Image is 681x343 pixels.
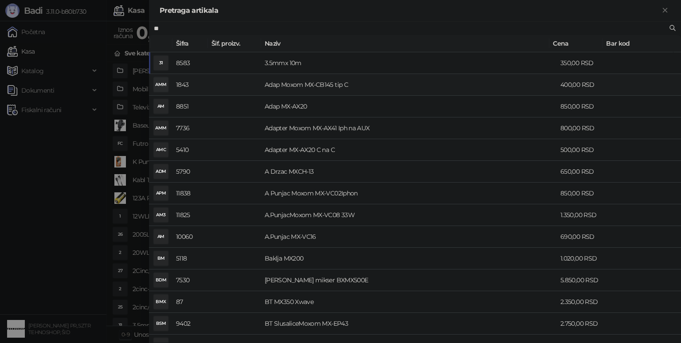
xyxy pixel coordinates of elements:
div: AMC [154,143,168,157]
td: Adapter MX-AX20 C na C [261,139,557,161]
td: 8851 [172,96,208,117]
td: Baklja MX200 [261,248,557,269]
td: 11838 [172,183,208,204]
div: Pretraga artikala [160,5,660,16]
td: 400,00 RSD [557,74,610,96]
th: Naziv [261,35,549,52]
td: 1.350,00 RSD [557,204,610,226]
td: 87 [172,291,208,313]
td: 7530 [172,269,208,291]
td: BT SlusaliceMoxom MX-EP43 [261,313,557,335]
td: A.PunjacMoxom MX-VC08 33W [261,204,557,226]
td: 8583 [172,52,208,74]
td: BT MX350 Xwave [261,291,557,313]
td: 10060 [172,226,208,248]
td: 1843 [172,74,208,96]
div: APM [154,186,168,200]
td: 9402 [172,313,208,335]
td: [PERSON_NAME] mikser BXMX500E [261,269,557,291]
div: AM [154,99,168,113]
td: 5410 [172,139,208,161]
button: Zatvori [660,5,670,16]
td: 800,00 RSD [557,117,610,139]
td: 850,00 RSD [557,96,610,117]
td: 5.850,00 RSD [557,269,610,291]
div: BM [154,251,168,265]
div: BSM [154,316,168,331]
th: Bar kod [603,35,673,52]
td: Adapter Moxom MX-AX41 Iph na AUX [261,117,557,139]
td: 2.750,00 RSD [557,313,610,335]
td: 690,00 RSD [557,226,610,248]
td: 1.020,00 RSD [557,248,610,269]
td: 5790 [172,161,208,183]
td: 7736 [172,117,208,139]
th: Šifra [172,35,208,52]
td: Adap Moxom MX-CB145 tip C [261,74,557,96]
td: 11825 [172,204,208,226]
td: 850,00 RSD [557,183,610,204]
div: AMM [154,78,168,92]
td: 5118 [172,248,208,269]
td: 350,00 RSD [557,52,610,74]
td: A Drzac MXCH-13 [261,161,557,183]
th: Šif. proizv. [208,35,261,52]
td: 3.5mmx 10m [261,52,557,74]
td: 650,00 RSD [557,161,610,183]
td: 500,00 RSD [557,139,610,161]
div: BDM [154,273,168,287]
div: BMX [154,295,168,309]
div: AM3 [154,208,168,222]
td: Adap MX-AX20 [261,96,557,117]
div: AM [154,230,168,244]
td: A Punjac Moxom MX-VC02Iphon [261,183,557,204]
div: AMM [154,121,168,135]
th: Cena [549,35,603,52]
div: ADM [154,164,168,179]
td: A.Punjac MX-VC16 [261,226,557,248]
td: 2.350,00 RSD [557,291,610,313]
div: 31 [154,56,168,70]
